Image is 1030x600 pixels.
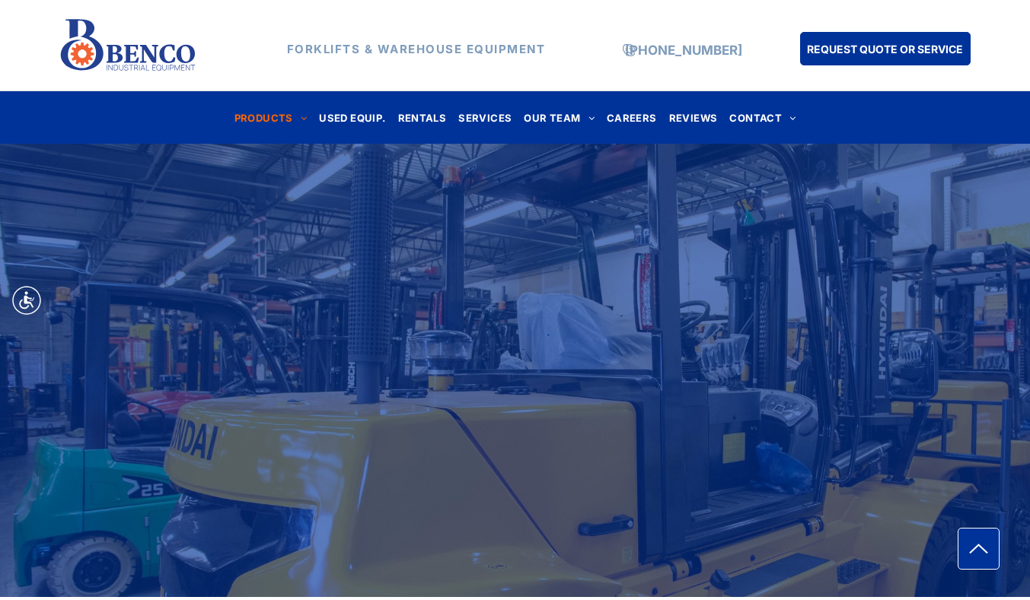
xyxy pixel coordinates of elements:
[228,107,314,128] a: PRODUCTS
[800,32,971,65] a: REQUEST QUOTE OR SERVICE
[287,42,546,56] strong: FORKLIFTS & WAREHOUSE EQUIPMENT
[723,107,802,128] a: CONTACT
[663,107,724,128] a: REVIEWS
[601,107,663,128] a: CAREERS
[518,107,601,128] a: OUR TEAM
[392,107,453,128] a: RENTALS
[807,35,963,63] span: REQUEST QUOTE OR SERVICE
[452,107,518,128] a: SERVICES
[625,43,742,58] a: [PHONE_NUMBER]
[313,107,391,128] a: USED EQUIP.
